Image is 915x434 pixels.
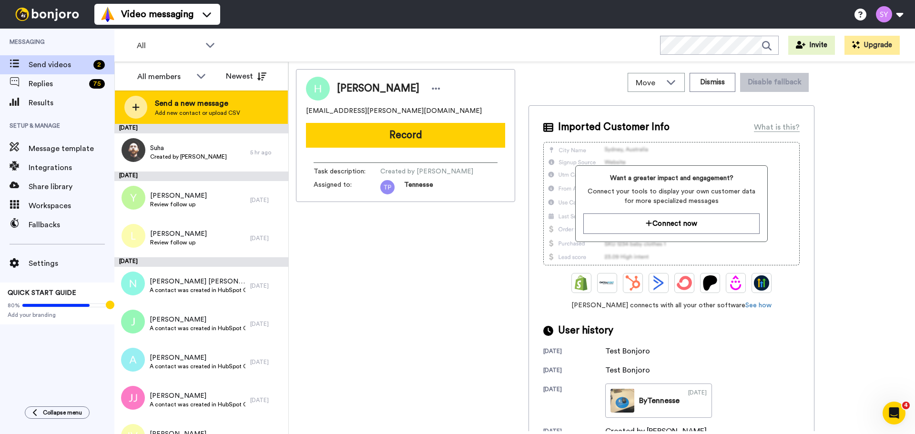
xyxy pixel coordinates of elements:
div: Test Bonjoro [605,345,653,357]
button: Collapse menu [25,406,90,419]
span: [PERSON_NAME] connects with all your other software [543,301,800,310]
img: fc0e98a4-9915-4f39-a38b-f9017d404784-thumb.jpg [610,389,634,413]
span: [PERSON_NAME] [150,391,245,401]
button: Newest [219,67,274,86]
span: [PERSON_NAME] [PERSON_NAME] [150,277,245,286]
img: l.png [122,224,145,248]
button: Disable fallback [740,73,809,92]
span: User history [558,323,613,338]
div: [DATE] [250,358,284,366]
div: [DATE] [543,385,605,418]
img: ConvertKit [677,275,692,291]
div: [DATE] [543,347,605,357]
span: QUICK START GUIDE [8,290,76,296]
span: Video messaging [121,8,193,21]
div: [DATE] [114,172,288,181]
div: [DATE] [250,234,284,242]
button: Invite [788,36,835,55]
img: j.png [121,310,145,333]
div: 2 [93,60,105,70]
span: Send videos [29,59,90,71]
button: Dismiss [690,73,735,92]
span: Results [29,97,114,109]
iframe: Intercom live chat [883,402,905,424]
button: Connect now [583,213,759,234]
span: [PERSON_NAME] [150,315,245,324]
div: 75 [89,79,105,89]
img: Image of Harry Hunt [306,77,330,101]
span: Created by [PERSON_NAME] [150,153,227,161]
img: 52d0794e-b89e-4d97-bd31-61a2b4c1ca1d.jpg [122,138,145,162]
span: Workspaces [29,200,114,212]
span: A contact was created in HubSpot CRM [150,286,245,294]
span: Send a new message [155,98,240,109]
img: GoHighLevel [754,275,769,291]
span: 80% [8,302,20,309]
span: Share library [29,181,114,192]
span: Review follow up [150,201,207,208]
span: [PERSON_NAME] [150,229,207,239]
span: Integrations [29,162,114,173]
span: Tennesse [404,180,433,194]
button: Record [306,123,505,148]
div: Tooltip anchor [106,301,114,309]
img: jj.png [121,386,145,410]
img: y.png [122,186,145,210]
img: Shopify [574,275,589,291]
span: Task description : [314,167,380,176]
img: Ontraport [600,275,615,291]
span: [EMAIL_ADDRESS][PERSON_NAME][DOMAIN_NAME] [306,106,482,116]
span: Suha [150,143,227,153]
div: [DATE] [114,124,288,133]
div: All members [137,71,192,82]
div: [DATE] [250,396,284,404]
span: Move [636,77,661,89]
span: Add new contact or upload CSV [155,109,240,117]
span: A contact was created in HubSpot CRM [150,401,245,408]
span: Created by [PERSON_NAME] [380,167,473,176]
span: Collapse menu [43,409,82,416]
div: [DATE] [114,257,288,267]
span: A contact was created in HubSpot CRM [150,363,245,370]
a: See how [745,302,772,309]
span: [PERSON_NAME] [150,191,207,201]
span: Settings [29,258,114,269]
div: 5 hr ago [250,149,284,156]
img: vm-color.svg [100,7,115,22]
div: Test Bonjoro [605,364,653,376]
img: Hubspot [625,275,640,291]
span: Assigned to: [314,180,380,194]
span: All [137,40,201,51]
img: n.png [121,272,145,295]
span: Review follow up [150,239,207,246]
div: By Tennesse [639,395,680,406]
span: [PERSON_NAME] [337,81,419,96]
div: [DATE] [688,389,707,413]
img: tp.png [380,180,395,194]
span: Add your branding [8,311,107,319]
span: Connect your tools to display your own customer data for more specialized messages [583,187,759,206]
img: a.png [121,348,145,372]
div: What is this? [754,121,800,133]
span: Fallbacks [29,219,114,231]
span: [PERSON_NAME] [150,353,245,363]
img: ActiveCampaign [651,275,666,291]
div: [DATE] [250,196,284,204]
span: A contact was created in HubSpot CRM [150,324,245,332]
span: 4 [902,402,910,409]
img: bj-logo-header-white.svg [11,8,83,21]
div: [DATE] [543,366,605,376]
a: ByTennesse[DATE] [605,384,712,418]
img: Patreon [702,275,718,291]
span: Message template [29,143,114,154]
span: Replies [29,78,85,90]
button: Upgrade [844,36,900,55]
div: [DATE] [250,320,284,328]
span: Imported Customer Info [558,120,670,134]
img: Drip [728,275,743,291]
div: [DATE] [250,282,284,290]
span: Want a greater impact and engagement? [583,173,759,183]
